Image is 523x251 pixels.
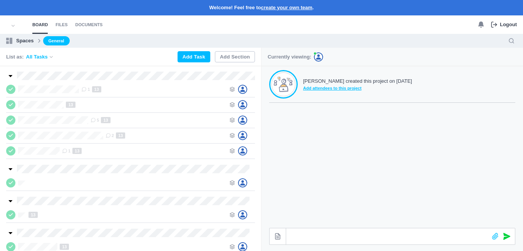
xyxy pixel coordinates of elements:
[491,21,517,28] a: Logout
[60,244,69,250] span: 13
[116,132,125,139] span: 13
[75,15,103,34] a: Documents
[6,38,12,44] img: spaces
[91,117,99,123] span: 5
[32,15,48,34] a: Board
[16,37,34,45] p: Spaces
[101,117,110,123] span: 13
[261,5,312,10] a: create your own team
[72,148,82,154] span: 13
[62,148,70,154] span: 1
[6,53,54,61] div: List as:
[81,86,90,92] span: 1
[28,212,38,218] span: 13
[274,76,293,92] img: No messages
[303,77,412,85] p: [PERSON_NAME] created this project on [DATE]
[268,53,311,61] p: Currently viewing:
[178,51,210,62] button: Add Task
[498,21,517,28] p: Logout
[215,51,255,62] button: Add Section
[303,85,412,92] span: Add attendees to this project
[55,15,67,34] a: Files
[43,36,70,46] a: General
[106,132,114,139] span: 2
[92,86,101,92] span: 13
[66,102,75,108] span: 13
[26,53,48,61] span: All Tasks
